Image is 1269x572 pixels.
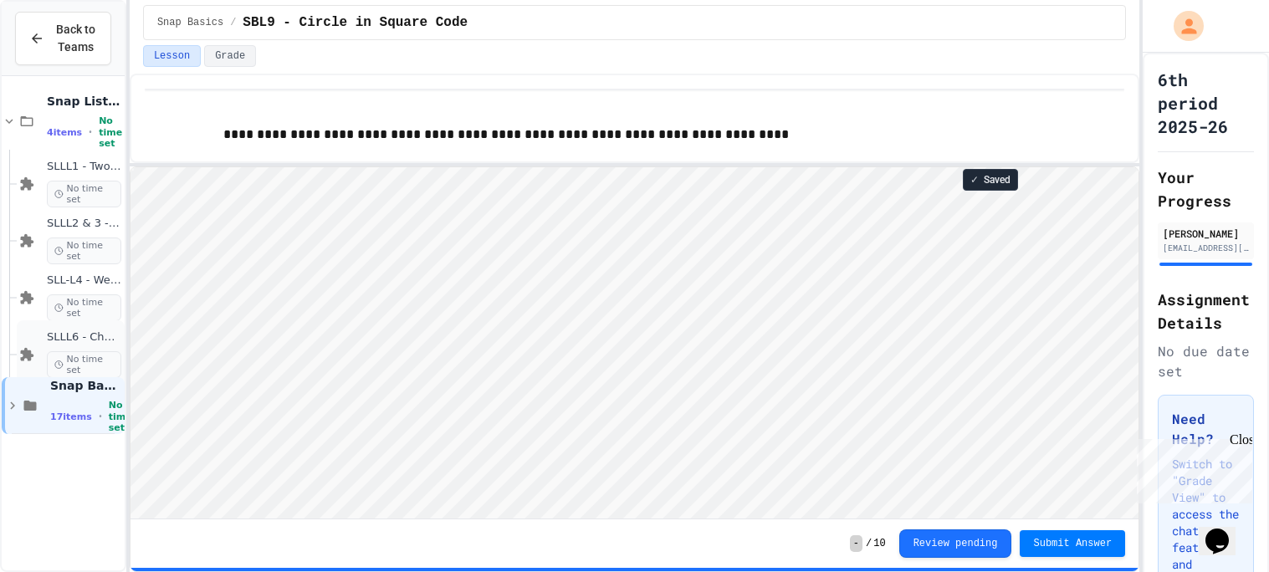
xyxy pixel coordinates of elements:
[130,167,1139,518] iframe: Snap! Programming Environment
[1199,505,1252,555] iframe: chat widget
[47,181,121,207] span: No time set
[47,217,121,231] span: SLLL2 & 3 - Traversing a List
[984,173,1011,186] span: Saved
[1130,432,1252,503] iframe: chat widget
[157,16,223,29] span: Snap Basics
[1172,409,1240,449] h3: Need Help?
[47,351,121,378] span: No time set
[866,537,872,550] span: /
[99,115,122,149] span: No time set
[970,173,979,186] span: ✓
[1033,537,1112,550] span: Submit Answer
[204,45,256,67] button: Grade
[1158,288,1254,335] h2: Assignment Details
[7,7,115,106] div: Chat with us now!Close
[850,535,862,552] span: -
[54,21,97,56] span: Back to Teams
[109,400,132,433] span: No time set
[50,411,92,422] span: 17 items
[1156,7,1208,45] div: My Account
[243,13,468,33] span: SBL9 - Circle in Square Code
[1163,242,1249,254] div: [EMAIL_ADDRESS][DOMAIN_NAME]
[873,537,885,550] span: 10
[15,12,111,65] button: Back to Teams
[1158,166,1254,212] h2: Your Progress
[1158,341,1254,381] div: No due date set
[1158,68,1254,138] h1: 6th period 2025-26
[47,94,121,109] span: Snap Lists & Loops
[89,125,92,139] span: •
[99,410,102,423] span: •
[47,273,121,288] span: SLL-L4 - Weather Permitting Program
[47,330,121,345] span: SLLL6 - Changing List Contents
[47,127,82,138] span: 4 items
[143,45,201,67] button: Lesson
[230,16,236,29] span: /
[47,294,121,321] span: No time set
[47,237,121,264] span: No time set
[899,529,1012,558] button: Review pending
[47,160,121,174] span: SLLL1 - Two Sprites Talking
[1020,530,1125,557] button: Submit Answer
[50,378,121,393] span: Snap Basics
[1163,226,1249,241] div: [PERSON_NAME]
